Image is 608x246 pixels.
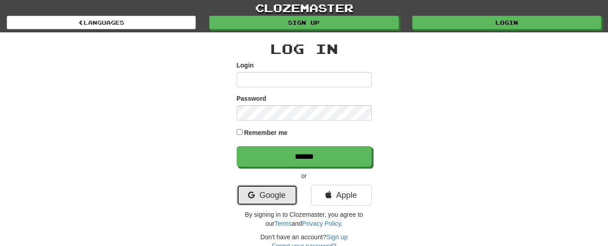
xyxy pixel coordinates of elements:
label: Remember me [244,128,288,137]
a: Terms [275,220,292,227]
a: Languages [7,16,196,29]
a: Privacy Policy [302,220,341,227]
label: Login [237,61,254,70]
h2: Log In [237,41,372,56]
a: Apple [311,185,372,206]
a: Sign up [209,16,398,29]
p: By signing in to Clozemaster, you agree to our and . [237,210,372,228]
a: Login [412,16,601,29]
label: Password [237,94,266,103]
a: Sign up [326,233,347,241]
a: Google [237,185,297,206]
p: or [237,171,372,180]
